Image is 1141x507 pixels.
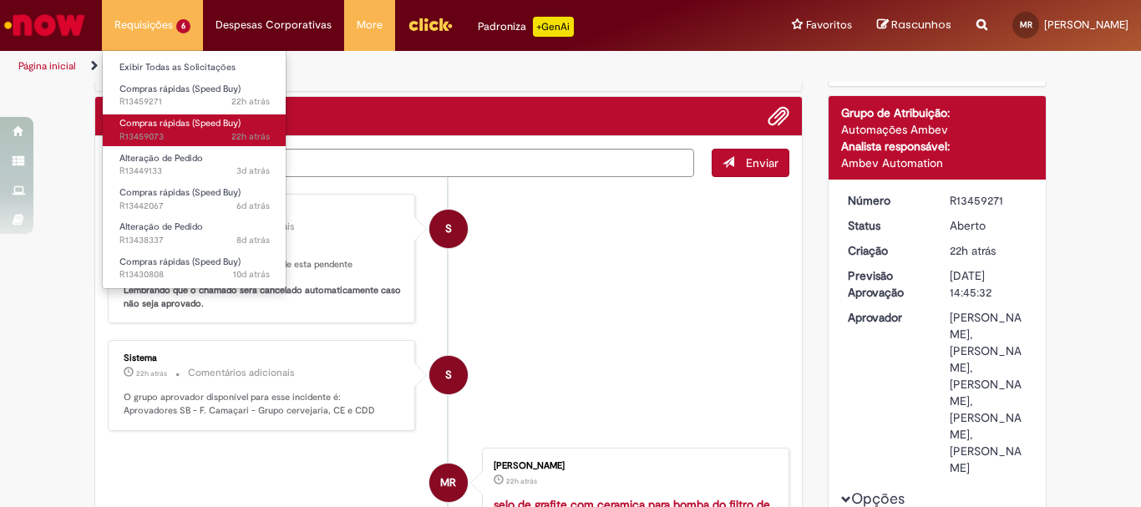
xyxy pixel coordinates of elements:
[506,476,537,486] span: 22h atrás
[950,267,1027,301] div: [DATE] 14:45:32
[231,130,270,143] span: 22h atrás
[103,58,287,77] a: Exibir Todas as Solicitações
[506,476,537,486] time: 28/08/2025 16:42:42
[103,114,287,145] a: Aberto R13459073 : Compras rápidas (Speed Buy)
[119,256,241,268] span: Compras rápidas (Speed Buy)
[746,155,778,170] span: Enviar
[103,150,287,180] a: Aberto R13449133 : Alteração de Pedido
[806,17,852,33] span: Favoritos
[103,218,287,249] a: Aberto R13438337 : Alteração de Pedido
[429,210,468,248] div: System
[119,83,241,95] span: Compras rápidas (Speed Buy)
[950,217,1027,234] div: Aberto
[124,353,402,363] div: Sistema
[119,152,203,165] span: Alteração de Pedido
[950,243,996,258] span: 22h atrás
[103,253,287,284] a: Aberto R13430808 : Compras rápidas (Speed Buy)
[236,234,270,246] time: 22/08/2025 07:52:47
[124,391,402,417] p: O grupo aprovador disponível para esse incidente é: Aprovadores SB - F. Camaçari - Grupo cervejar...
[440,463,456,503] span: MR
[119,221,203,233] span: Alteração de Pedido
[408,12,453,37] img: click_logo_yellow_360x200.png
[18,59,76,73] a: Página inicial
[176,19,190,33] span: 6
[877,18,951,33] a: Rascunhos
[119,130,270,144] span: R13459073
[835,217,938,234] dt: Status
[231,95,270,108] span: 22h atrás
[13,51,748,82] ul: Trilhas de página
[233,268,270,281] time: 20/08/2025 08:28:15
[236,234,270,246] span: 8d atrás
[533,17,574,37] p: +GenAi
[950,309,1027,476] div: [PERSON_NAME], [PERSON_NAME], [PERSON_NAME], [PERSON_NAME], [PERSON_NAME]
[2,8,88,42] img: ServiceNow
[712,149,789,177] button: Enviar
[119,186,241,199] span: Compras rápidas (Speed Buy)
[478,17,574,37] div: Padroniza
[103,184,287,215] a: Aberto R13442067 : Compras rápidas (Speed Buy)
[119,234,270,247] span: R13438337
[231,95,270,108] time: 28/08/2025 16:45:34
[136,368,167,378] time: 28/08/2025 16:45:42
[188,366,295,380] small: Comentários adicionais
[119,165,270,178] span: R13449133
[124,284,403,310] b: Lembrando que o chamado será cancelado automaticamente caso não seja aprovado.
[835,242,938,259] dt: Criação
[835,267,938,301] dt: Previsão Aprovação
[119,117,241,129] span: Compras rápidas (Speed Buy)
[835,309,938,326] dt: Aprovador
[236,200,270,212] span: 6d atrás
[429,464,468,502] div: Marcos Nathan De Lima Raiol
[236,165,270,177] span: 3d atrás
[119,268,270,281] span: R13430808
[102,50,287,289] ul: Requisições
[891,17,951,33] span: Rascunhos
[119,200,270,213] span: R13442067
[216,17,332,33] span: Despesas Corporativas
[445,355,452,395] span: S
[357,17,383,33] span: More
[835,192,938,209] dt: Número
[233,268,270,281] span: 10d atrás
[841,138,1034,155] div: Analista responsável:
[136,368,167,378] span: 22h atrás
[445,209,452,249] span: S
[950,242,1027,259] div: 28/08/2025 16:45:32
[236,200,270,212] time: 23/08/2025 16:01:52
[103,80,287,111] a: Aberto R13459271 : Compras rápidas (Speed Buy)
[494,461,772,471] div: [PERSON_NAME]
[950,243,996,258] time: 28/08/2025 16:45:32
[108,149,694,177] textarea: Digite sua mensagem aqui...
[1020,19,1032,30] span: MR
[114,17,173,33] span: Requisições
[841,104,1034,121] div: Grupo de Atribuição:
[950,192,1027,209] div: R13459271
[119,95,270,109] span: R13459271
[841,155,1034,171] div: Ambev Automation
[841,121,1034,138] div: Automações Ambev
[1044,18,1128,32] span: [PERSON_NAME]
[231,130,270,143] time: 28/08/2025 16:18:54
[429,356,468,394] div: System
[768,105,789,127] button: Adicionar anexos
